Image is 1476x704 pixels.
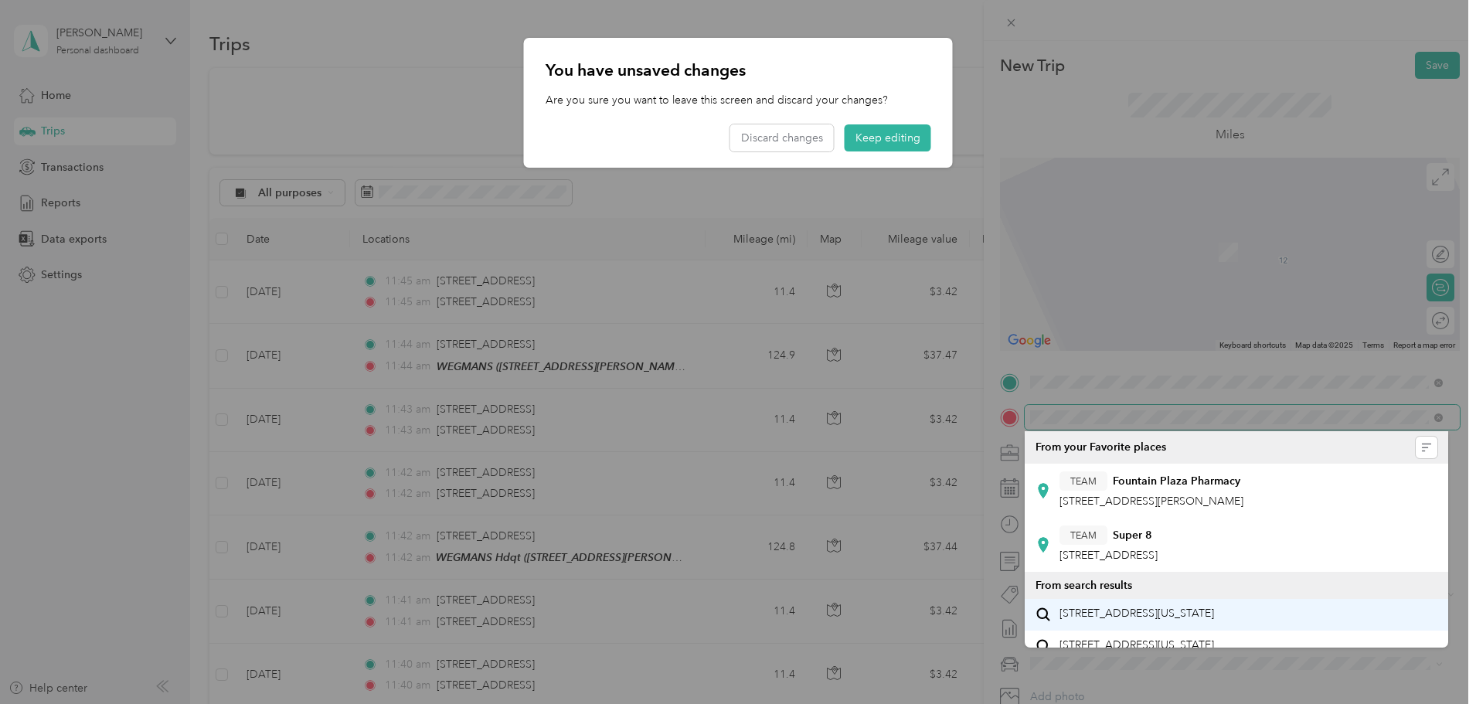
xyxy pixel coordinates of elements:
button: Keep editing [845,124,931,151]
strong: Super 8 [1113,529,1152,542]
button: TEAM [1059,471,1107,491]
span: [STREET_ADDRESS][US_STATE] [1059,607,1214,621]
button: TEAM [1059,525,1107,545]
p: Are you sure you want to leave this screen and discard your changes? [546,92,931,108]
span: [STREET_ADDRESS][US_STATE] [1059,638,1214,652]
span: TEAM [1070,529,1097,542]
strong: Fountain Plaza Pharmacy [1113,474,1240,488]
span: [STREET_ADDRESS] [1059,549,1158,562]
span: From search results [1036,579,1132,592]
span: TEAM [1070,474,1097,488]
span: From your Favorite places [1036,440,1166,454]
p: You have unsaved changes [546,60,931,81]
button: Discard changes [730,124,834,151]
iframe: Everlance-gr Chat Button Frame [1389,617,1476,704]
span: [STREET_ADDRESS][PERSON_NAME] [1059,495,1243,508]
